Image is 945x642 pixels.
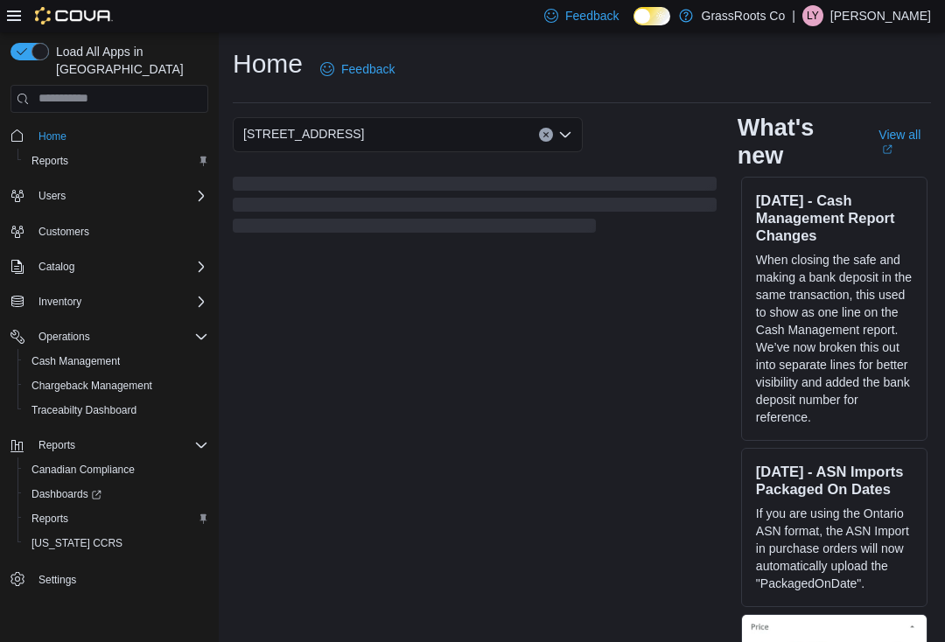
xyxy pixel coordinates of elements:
[38,330,90,344] span: Operations
[49,43,208,78] span: Load All Apps in [GEOGRAPHIC_DATA]
[24,459,208,480] span: Canadian Compliance
[31,326,208,347] span: Operations
[24,484,208,505] span: Dashboards
[31,126,73,147] a: Home
[38,295,81,309] span: Inventory
[31,435,82,456] button: Reports
[31,221,96,242] a: Customers
[3,184,215,208] button: Users
[38,225,89,239] span: Customers
[341,60,395,78] span: Feedback
[24,533,129,554] a: [US_STATE] CCRS
[24,484,108,505] a: Dashboards
[31,291,208,312] span: Inventory
[17,349,215,373] button: Cash Management
[24,508,75,529] a: Reports
[17,482,215,506] a: Dashboards
[24,400,208,421] span: Traceabilty Dashboard
[38,260,74,274] span: Catalog
[31,154,68,168] span: Reports
[31,569,83,590] a: Settings
[17,506,215,531] button: Reports
[17,149,215,173] button: Reports
[31,568,208,590] span: Settings
[31,185,208,206] span: Users
[31,512,68,526] span: Reports
[24,375,159,396] a: Chargeback Management
[878,128,931,156] a: View allExternal link
[558,128,572,142] button: Open list of options
[3,433,215,457] button: Reports
[31,487,101,501] span: Dashboards
[31,256,81,277] button: Catalog
[24,150,75,171] a: Reports
[313,52,402,87] a: Feedback
[31,463,135,477] span: Canadian Compliance
[31,379,152,393] span: Chargeback Management
[24,351,127,372] a: Cash Management
[17,373,215,398] button: Chargeback Management
[10,116,208,638] nav: Complex example
[702,5,786,26] p: GrassRoots Co
[38,129,66,143] span: Home
[243,123,364,144] span: [STREET_ADDRESS]
[17,531,215,555] button: [US_STATE] CCRS
[24,533,208,554] span: Washington CCRS
[882,144,892,155] svg: External link
[792,5,795,26] p: |
[24,400,143,421] a: Traceabilty Dashboard
[38,573,76,587] span: Settings
[17,457,215,482] button: Canadian Compliance
[3,255,215,279] button: Catalog
[756,251,913,426] p: When closing the safe and making a bank deposit in the same transaction, this used to show as one...
[830,5,931,26] p: [PERSON_NAME]
[31,536,122,550] span: [US_STATE] CCRS
[35,7,113,24] img: Cova
[756,463,913,498] h3: [DATE] - ASN Imports Packaged On Dates
[31,326,97,347] button: Operations
[31,220,208,242] span: Customers
[3,566,215,591] button: Settings
[633,25,634,26] span: Dark Mode
[3,290,215,314] button: Inventory
[24,375,208,396] span: Chargeback Management
[756,192,913,244] h3: [DATE] - Cash Management Report Changes
[38,438,75,452] span: Reports
[802,5,823,26] div: Lillian Yensen
[3,219,215,244] button: Customers
[3,324,215,349] button: Operations
[31,403,136,417] span: Traceabilty Dashboard
[24,508,208,529] span: Reports
[539,128,553,142] button: Clear input
[807,5,819,26] span: LY
[233,46,303,81] h1: Home
[3,123,215,149] button: Home
[24,459,142,480] a: Canadian Compliance
[24,351,208,372] span: Cash Management
[633,7,670,25] input: Dark Mode
[31,185,73,206] button: Users
[233,180,717,236] span: Loading
[738,114,857,170] h2: What's new
[31,435,208,456] span: Reports
[24,150,208,171] span: Reports
[38,189,66,203] span: Users
[17,398,215,422] button: Traceabilty Dashboard
[31,354,120,368] span: Cash Management
[756,505,913,592] p: If you are using the Ontario ASN format, the ASN Import in purchase orders will now automatically...
[31,256,208,277] span: Catalog
[31,291,88,312] button: Inventory
[565,7,619,24] span: Feedback
[31,125,208,147] span: Home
